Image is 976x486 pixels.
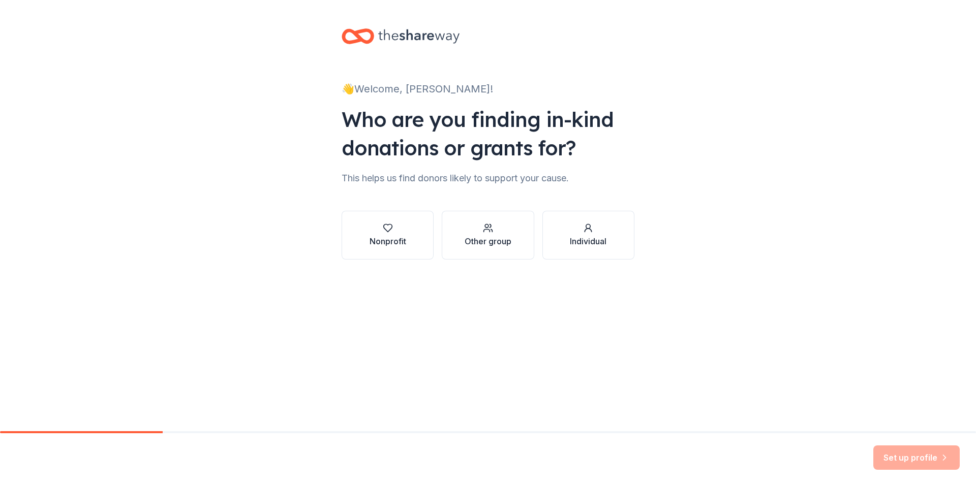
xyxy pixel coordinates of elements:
[570,235,606,247] div: Individual
[370,235,406,247] div: Nonprofit
[342,170,634,186] div: This helps us find donors likely to support your cause.
[342,81,634,97] div: 👋 Welcome, [PERSON_NAME]!
[342,211,434,260] button: Nonprofit
[342,105,634,162] div: Who are you finding in-kind donations or grants for?
[465,235,511,247] div: Other group
[442,211,534,260] button: Other group
[542,211,634,260] button: Individual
